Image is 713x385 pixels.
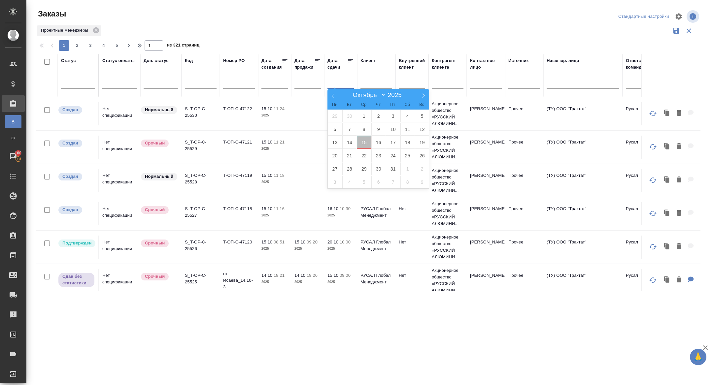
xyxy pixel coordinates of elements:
div: Номер PO [223,57,245,64]
p: 19:26 [307,273,318,278]
p: S_T-OP-C-25525 [185,272,217,285]
select: Month [350,91,386,99]
p: S_T-OP-C-25530 [185,106,217,119]
button: 2 [72,40,83,51]
span: Ноябрь 6, 2025 [371,176,386,188]
span: Настроить таблицу [671,9,687,24]
a: 100 [2,148,25,165]
button: Сохранить фильтры [670,24,683,37]
span: Посмотреть информацию [687,10,700,23]
p: 15.10, [261,206,274,211]
span: Ноябрь 4, 2025 [342,176,357,188]
td: Прочее [505,202,543,225]
button: Клонировать [661,273,673,287]
button: 4 [98,40,109,51]
p: 2025 [327,245,354,252]
td: (ТУ) ООО "Трактат" [543,202,623,225]
button: Клонировать [661,140,673,153]
button: Удалить [673,240,685,253]
p: 20.10, [327,240,340,244]
td: от Исаева_14.10-3 [220,267,258,294]
span: Ноябрь 1, 2025 [400,162,415,175]
span: Ср [356,103,371,107]
span: Октябрь 23, 2025 [371,149,386,162]
td: Русал [623,202,661,225]
span: 100 [11,150,26,156]
div: Выставляется автоматически, если на указанный объем услуг необходимо больше времени в стандартном... [140,206,178,214]
p: Акционерное общество «РУССКИЙ АЛЮМИНИ... [432,101,463,127]
p: S_T-OP-C-25526 [185,239,217,252]
td: Т-ОП-С-47118 [220,202,258,225]
td: Нет спецификации [99,202,140,225]
span: Пн [327,103,342,107]
div: Наше юр. лицо [547,57,579,64]
button: 5 [112,40,122,51]
td: [PERSON_NAME] [467,169,505,192]
p: РУСАЛ Глобал Менеджмент [360,239,392,252]
span: Заказы [36,9,66,19]
span: Ноябрь 9, 2025 [415,176,429,188]
span: 3 [85,42,96,49]
span: Вс [415,103,429,107]
button: Клонировать [661,207,673,220]
span: Октябрь 3, 2025 [386,110,400,122]
a: Ф [5,132,21,145]
td: (ТУ) ООО "Трактат" [543,236,623,259]
p: Нет [399,272,425,279]
td: [PERSON_NAME] [467,202,505,225]
div: Клиент [360,57,376,64]
p: 2025 [261,112,288,119]
p: 15.10, [261,240,274,244]
td: Русал [623,236,661,259]
td: Нет спецификации [99,269,140,292]
p: Акционерное общество «РУССКИЙ АЛЮМИНИ... [432,267,463,294]
td: [PERSON_NAME] [467,102,505,125]
p: 10:30 [340,206,351,211]
p: S_T-OP-C-25529 [185,139,217,152]
p: Создан [62,107,78,113]
span: Сб [400,103,415,107]
p: 10:00 [340,240,351,244]
td: Т-ОП-С-47122 [220,102,258,125]
p: Акционерное общество «РУССКИЙ АЛЮМИНИ... [432,167,463,194]
span: Октябрь 1, 2025 [357,110,371,122]
div: Внутренний клиент [399,57,425,71]
td: Т-ОП-С-47119 [220,169,258,192]
p: 15.10, [261,173,274,178]
div: Выставляется автоматически, если на указанный объем услуг необходимо больше времени в стандартном... [140,272,178,281]
span: 4 [98,42,109,49]
div: Дата сдачи [327,57,347,71]
p: 15.10, [327,273,340,278]
p: 2025 [261,179,288,185]
div: Статус по умолчанию для стандартных заказов [140,172,178,181]
button: Обновить [645,239,661,255]
span: Октябрь 27, 2025 [328,162,342,175]
p: 09:00 [340,273,351,278]
p: 2025 [327,279,354,285]
p: 11:21 [274,140,285,144]
span: Чт [371,103,386,107]
p: 15.10, [261,140,274,144]
p: Нет [399,239,425,245]
span: Ноябрь 2, 2025 [415,162,429,175]
span: Октябрь 18, 2025 [400,136,415,149]
span: Октябрь 21, 2025 [342,149,357,162]
span: Октябрь 6, 2025 [328,123,342,136]
button: Удалить [673,273,685,287]
p: 08:51 [274,240,285,244]
td: Прочее [505,102,543,125]
p: 16.10, [327,206,340,211]
div: split button [617,12,671,22]
div: Дата создания [261,57,282,71]
p: Нормальный [145,173,173,180]
p: 11:24 [274,106,285,111]
div: Статус по умолчанию для стандартных заказов [140,106,178,114]
span: Октябрь 29, 2025 [357,162,371,175]
td: Нет спецификации [99,136,140,159]
div: Статус оплаты [102,57,135,64]
button: Обновить [645,139,661,155]
p: Создан [62,207,78,213]
span: Октябрь 2, 2025 [371,110,386,122]
td: Нет спецификации [99,169,140,192]
div: Проектные менеджеры [37,25,101,36]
